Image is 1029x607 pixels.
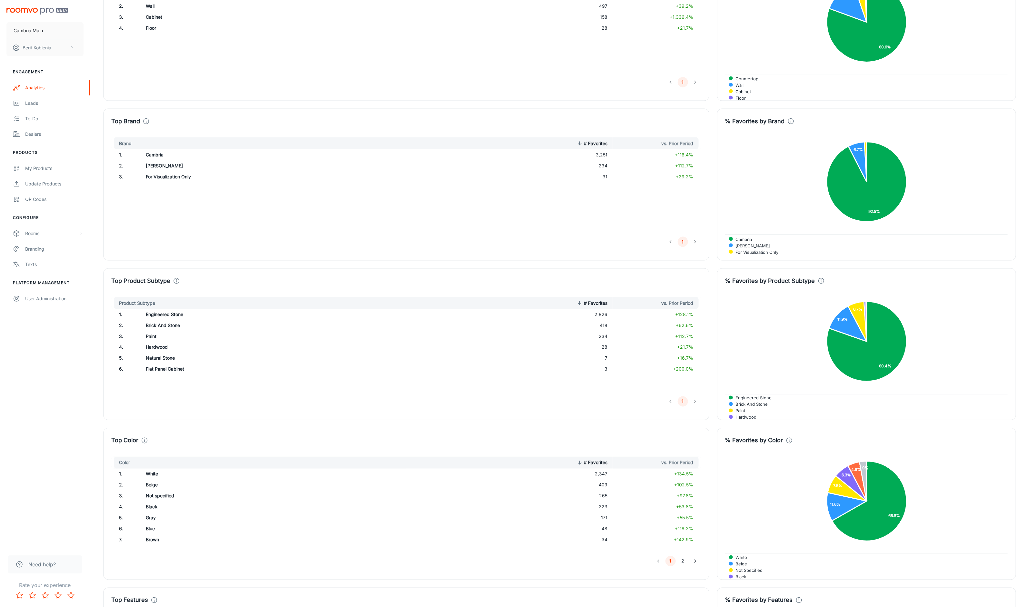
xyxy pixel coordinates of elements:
span: Cabinet [731,89,751,95]
span: +29.2% [676,174,694,179]
span: Brand [119,140,140,147]
td: 2 . [111,480,141,491]
span: vs. Prior Period [653,459,694,467]
nav: pagination navigation [652,556,701,566]
button: page 1 [665,556,676,566]
span: +21.7% [677,25,694,31]
div: QR Codes [25,196,84,203]
td: Cabinet [141,12,406,23]
td: For Visualization Only [141,171,406,182]
h4: Top Features [111,596,148,605]
td: 6 . [111,523,141,534]
td: Engineered Stone [141,309,406,320]
span: +112.7% [675,163,694,168]
span: Need help? [28,561,56,568]
td: 1 . [111,309,141,320]
button: page 1 [678,396,688,407]
td: 28 [524,342,613,353]
td: Flat Panel Cabinet [141,364,406,375]
span: Black [731,574,746,580]
td: Floor [141,23,406,34]
p: Rate your experience [5,581,85,589]
button: Berit Kobienia [6,39,84,56]
td: Brick And Stone [141,320,406,331]
td: 409 [524,480,613,491]
nav: pagination navigation [664,237,701,247]
td: Hardwood [141,342,406,353]
span: Color [119,459,138,467]
div: Dealers [25,131,84,138]
td: Blue [141,523,406,534]
td: 4 . [111,502,141,512]
td: 158 [524,12,613,23]
div: Analytics [25,84,84,91]
p: Berit Kobienia [23,44,51,51]
td: 234 [524,160,613,171]
td: 4 . [111,23,141,34]
p: Cambria Main [14,27,43,34]
span: # Favorites [575,459,607,467]
td: 223 [524,502,613,512]
td: 7 . [111,534,141,545]
span: For Visualization Only [731,249,778,255]
td: Paint [141,331,406,342]
h4: % Favorites by Brand [725,117,785,126]
span: +62.6% [676,323,694,328]
button: page 1 [678,237,688,247]
span: Countertop [731,76,758,82]
span: +16.7% [677,355,694,361]
span: # Favorites [575,299,607,307]
div: Branding [25,245,84,253]
td: 3 . [111,331,141,342]
span: +21.7% [677,344,694,350]
span: +142.9% [674,537,694,542]
td: 4 . [111,342,141,353]
img: Roomvo PRO Beta [6,8,68,15]
button: page 1 [678,77,688,87]
td: White [141,469,406,480]
td: 497 [524,1,613,12]
span: +118.2% [675,526,694,532]
td: 3 . [111,491,141,502]
span: +39.2% [676,3,694,9]
span: Paint [731,408,745,414]
td: 5 . [111,353,141,364]
nav: pagination navigation [664,77,701,87]
nav: pagination navigation [664,396,701,407]
h4: Top Brand [111,117,140,126]
td: 31 [524,171,613,182]
td: 3 . [111,171,141,182]
span: +102.5% [674,482,694,488]
span: Cambria [731,236,752,242]
td: 2 . [111,1,141,12]
button: Rate 2 star [26,589,39,602]
div: Update Products [25,180,84,187]
div: Texts [25,261,84,268]
h4: % Favorites by Features [725,596,793,605]
td: 2,347 [524,469,613,480]
button: Rate 1 star [13,589,26,602]
span: Engineered Stone [731,395,772,401]
td: [PERSON_NAME] [141,160,406,171]
td: 234 [524,331,613,342]
td: Not specified [141,491,406,502]
td: 418 [524,320,613,331]
div: To-do [25,115,84,122]
div: Rooms [25,230,78,237]
span: +55.5% [677,515,694,521]
span: +116.4% [675,152,694,157]
td: 3 . [111,12,141,23]
h4: Top Product Subtype [111,276,170,285]
td: Gray [141,512,406,523]
td: 7 [524,353,613,364]
button: Rate 3 star [39,589,52,602]
span: vs. Prior Period [653,299,694,307]
td: Natural Stone [141,353,406,364]
span: +1,336.4% [670,14,694,20]
td: Brown [141,534,406,545]
span: Beige [731,561,747,567]
span: White [731,555,747,561]
span: Product Subtype [119,299,164,307]
td: 3,251 [524,149,613,160]
td: 2,826 [524,309,613,320]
